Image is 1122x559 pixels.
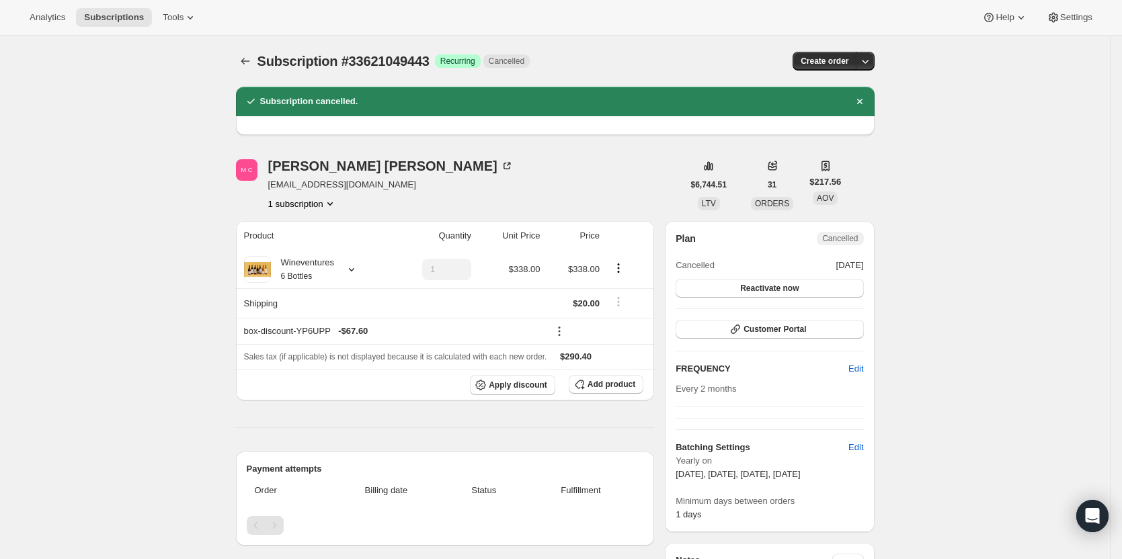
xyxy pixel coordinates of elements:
[244,325,540,338] div: box-discount-YP6UPP
[676,232,696,245] h2: Plan
[840,358,871,380] button: Edit
[676,494,863,508] span: Minimum days between orders
[809,175,841,189] span: $217.56
[440,56,475,67] span: Recurring
[1060,12,1092,23] span: Settings
[30,12,65,23] span: Analytics
[247,476,327,505] th: Order
[236,52,255,71] button: Subscriptions
[676,279,863,298] button: Reactivate now
[573,298,600,308] span: $20.00
[760,175,785,194] button: 31
[241,166,253,173] text: M C
[76,8,152,27] button: Subscriptions
[996,12,1014,23] span: Help
[247,516,644,535] nav: Pagination
[740,283,799,294] span: Reactivate now
[236,159,257,181] span: Marisa Canevari
[1039,8,1100,27] button: Settings
[281,271,313,281] small: 6 Bottles
[331,484,442,497] span: Billing date
[822,233,858,244] span: Cancelled
[702,199,716,208] span: LTV
[974,8,1035,27] button: Help
[676,469,800,479] span: [DATE], [DATE], [DATE], [DATE]
[817,193,834,203] span: AOV
[163,12,184,23] span: Tools
[338,325,368,338] span: - $67.60
[676,454,863,468] span: Yearly on
[244,352,547,361] span: Sales tax (if applicable) is not displayed because it is calculated with each new order.
[475,221,545,251] th: Unit Price
[268,197,337,210] button: Product actions
[236,288,390,318] th: Shipping
[268,178,514,191] span: [EMAIL_ADDRESS][DOMAIN_NAME]
[22,8,73,27] button: Analytics
[588,379,635,390] span: Add product
[509,264,540,274] span: $338.00
[848,441,863,454] span: Edit
[257,54,430,69] span: Subscription #33621049443
[676,509,701,519] span: 1 days
[545,221,604,251] th: Price
[236,221,390,251] th: Product
[1076,500,1109,532] div: Open Intercom Messenger
[608,294,629,309] button: Shipping actions
[489,380,547,390] span: Apply discount
[744,324,806,335] span: Customer Portal
[848,362,863,376] span: Edit
[84,12,144,23] span: Subscriptions
[260,95,358,108] h2: Subscription cancelled.
[568,264,600,274] span: $338.00
[793,52,856,71] button: Create order
[155,8,205,27] button: Tools
[268,159,514,173] div: [PERSON_NAME] [PERSON_NAME]
[569,375,643,394] button: Add product
[840,437,871,458] button: Edit
[691,179,727,190] span: $6,744.51
[801,56,848,67] span: Create order
[560,351,592,361] span: $290.40
[470,375,555,395] button: Apply discount
[608,261,629,275] button: Product actions
[755,199,789,208] span: ORDERS
[836,259,864,272] span: [DATE]
[271,256,334,283] div: Wineventures
[768,179,776,190] span: 31
[526,484,635,497] span: Fulfillment
[389,221,475,251] th: Quantity
[247,462,644,476] h2: Payment attempts
[683,175,735,194] button: $6,744.51
[850,92,869,111] button: Dismiss notification
[676,384,736,394] span: Every 2 months
[676,441,848,454] h6: Batching Settings
[676,259,715,272] span: Cancelled
[450,484,518,497] span: Status
[676,320,863,339] button: Customer Portal
[676,362,848,376] h2: FREQUENCY
[489,56,524,67] span: Cancelled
